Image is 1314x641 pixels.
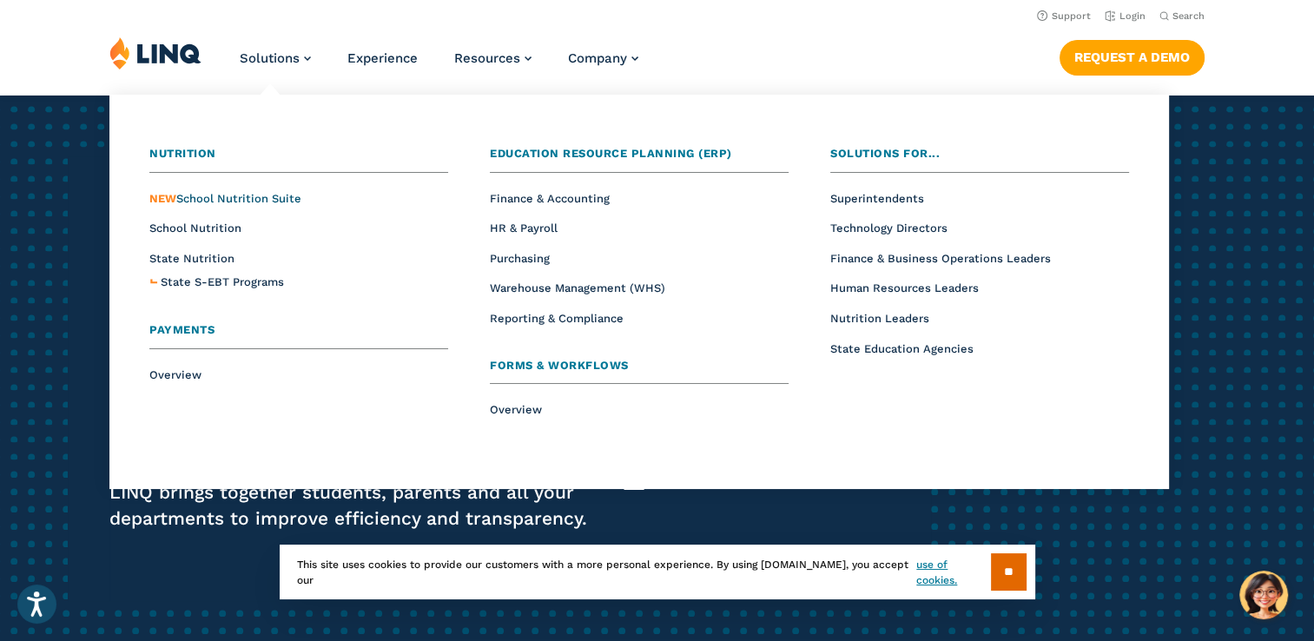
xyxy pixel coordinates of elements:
a: Resources [454,50,532,66]
a: Purchasing [490,252,550,265]
a: Finance & Business Operations Leaders [830,252,1051,265]
a: Forms & Workflows [490,357,789,385]
a: Technology Directors [830,221,948,235]
span: Search [1172,10,1205,22]
a: Overview [149,368,201,381]
a: Company [568,50,638,66]
button: Open Search Bar [1159,10,1205,23]
div: This site uses cookies to provide our customers with a more personal experience. By using [DOMAIN... [280,545,1035,599]
a: Finance & Accounting [490,192,610,205]
a: Nutrition Leaders [830,312,929,325]
a: School Nutrition [149,221,241,235]
a: Warehouse Management (WHS) [490,281,665,294]
a: Request a Demo [1060,40,1205,75]
button: Hello, have a question? Let’s chat. [1239,571,1288,619]
a: Overview [490,403,542,416]
a: Payments [149,321,448,349]
a: Human Resources Leaders [830,281,979,294]
a: use of cookies. [916,557,990,588]
span: NEW [149,192,176,205]
span: Company [568,50,627,66]
span: Education Resource Planning (ERP) [490,147,732,160]
a: Nutrition [149,145,448,173]
a: State S-EBT Programs [161,274,284,292]
span: Solutions [240,50,300,66]
a: State Nutrition [149,252,234,265]
span: Resources [454,50,520,66]
span: Nutrition [149,147,216,160]
span: Solutions for... [830,147,940,160]
span: Payments [149,323,215,336]
span: State S-EBT Programs [161,275,284,288]
a: Solutions [240,50,311,66]
a: Support [1037,10,1091,22]
a: Superintendents [830,192,924,205]
a: Reporting & Compliance [490,312,624,325]
a: NEWSchool Nutrition Suite [149,192,301,205]
a: Login [1105,10,1146,22]
nav: Primary Navigation [240,36,638,94]
nav: Button Navigation [1060,36,1205,75]
a: State Education Agencies [830,342,974,355]
a: Experience [347,50,418,66]
a: Solutions for... [830,145,1129,173]
a: HR & Payroll [490,221,558,235]
img: LINQ | K‑12 Software [109,36,201,69]
span: Forms & Workflows [490,359,629,372]
span: School Nutrition Suite [149,192,301,205]
p: LINQ brings together students, parents and all your departments to improve efficiency and transpa... [109,479,616,532]
a: Education Resource Planning (ERP) [490,145,789,173]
